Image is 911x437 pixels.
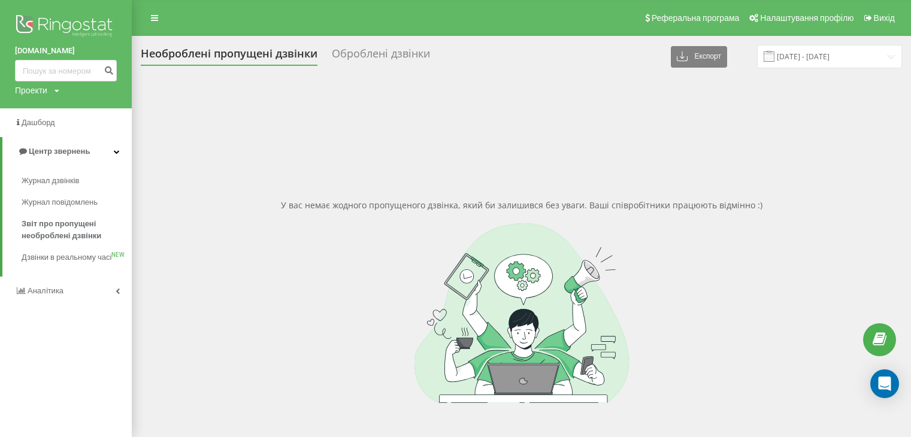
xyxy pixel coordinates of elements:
a: Звіт про пропущені необроблені дзвінки [22,213,132,247]
span: Реферальна програма [652,13,740,23]
span: Центр звернень [29,147,90,156]
span: Журнал повідомлень [22,196,98,208]
span: Журнал дзвінків [22,175,79,187]
button: Експорт [671,46,727,68]
a: Центр звернень [2,137,132,166]
a: Дзвінки в реальному часіNEW [22,247,132,268]
span: Аналiтика [28,286,63,295]
a: Журнал повідомлень [22,192,132,213]
img: Ringostat logo [15,12,117,42]
span: Вихід [874,13,895,23]
span: Налаштування профілю [760,13,854,23]
div: Необроблені пропущені дзвінки [141,47,317,66]
input: Пошук за номером [15,60,117,81]
a: [DOMAIN_NAME] [15,45,117,57]
span: Дашборд [22,118,55,127]
div: Проекти [15,84,47,96]
div: Open Intercom Messenger [870,369,899,398]
div: Оброблені дзвінки [332,47,430,66]
span: Звіт про пропущені необроблені дзвінки [22,218,126,242]
span: Дзвінки в реальному часі [22,251,111,263]
a: Журнал дзвінків [22,170,132,192]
